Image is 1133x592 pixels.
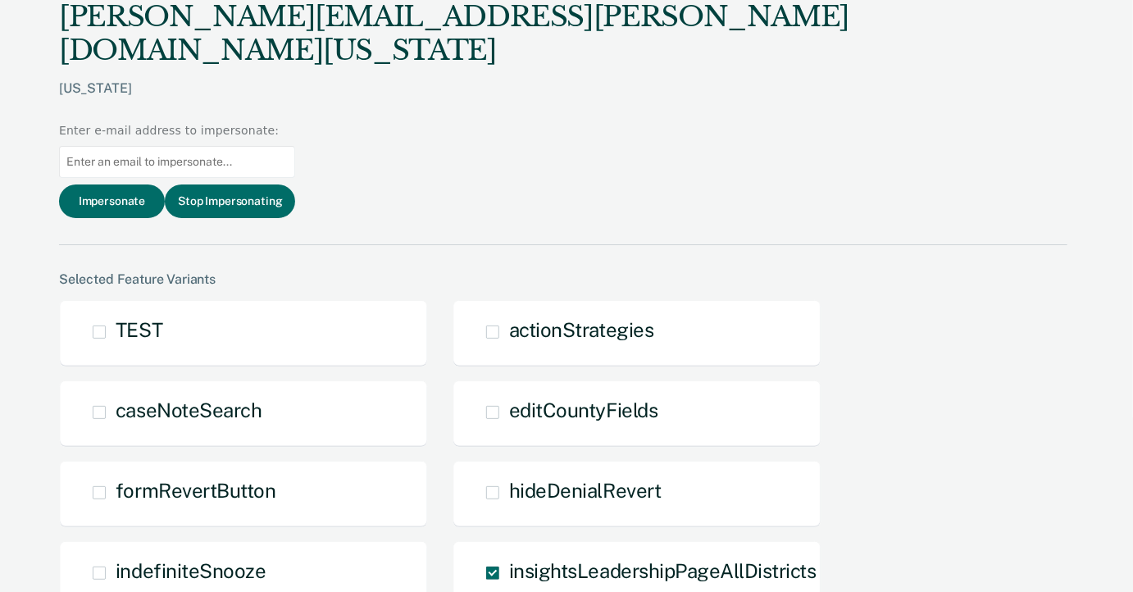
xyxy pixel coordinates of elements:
span: hideDenialRevert [509,479,661,502]
span: formRevertButton [116,479,275,502]
span: insightsLeadershipPageAllDistricts [509,559,817,582]
button: Impersonate [59,184,165,218]
button: Stop Impersonating [165,184,295,218]
div: [US_STATE] [59,80,1067,122]
span: editCountyFields [509,398,658,421]
span: indefiniteSnooze [116,559,266,582]
div: Selected Feature Variants [59,271,1067,287]
span: caseNoteSearch [116,398,262,421]
input: Enter an email to impersonate... [59,146,295,178]
span: actionStrategies [509,318,653,341]
span: TEST [116,318,162,341]
div: Enter e-mail address to impersonate: [59,122,295,139]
